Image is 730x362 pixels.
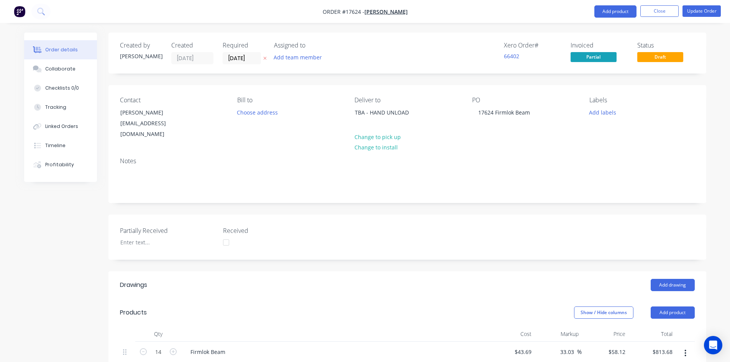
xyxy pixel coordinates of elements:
[24,155,97,174] button: Profitability
[135,326,181,342] div: Qty
[120,107,184,118] div: [PERSON_NAME]
[472,107,536,118] div: 17624 Firmlok Beam
[114,107,190,140] div: [PERSON_NAME][EMAIL_ADDRESS][DOMAIN_NAME]
[488,326,535,342] div: Cost
[640,5,679,17] button: Close
[472,97,577,104] div: PO
[120,97,225,104] div: Contact
[45,46,78,53] div: Order details
[571,52,617,62] span: Partial
[571,42,628,49] div: Invoiced
[45,142,66,149] div: Timeline
[24,79,97,98] button: Checklists 0/0
[24,136,97,155] button: Timeline
[120,308,147,317] div: Products
[535,326,582,342] div: Markup
[637,52,683,62] span: Draft
[45,123,78,130] div: Linked Orders
[364,8,408,15] a: [PERSON_NAME]
[223,42,265,49] div: Required
[323,8,364,15] span: Order #17624 -
[24,117,97,136] button: Linked Orders
[350,142,402,152] button: Change to install
[120,226,216,235] label: Partially Received
[651,306,695,319] button: Add product
[45,104,66,111] div: Tracking
[24,98,97,117] button: Tracking
[233,107,282,117] button: Choose address
[651,279,695,291] button: Add drawing
[594,5,636,18] button: Add product
[24,40,97,59] button: Order details
[120,118,184,139] div: [EMAIL_ADDRESS][DOMAIN_NAME]
[45,85,79,92] div: Checklists 0/0
[223,226,319,235] label: Received
[504,52,519,60] a: 66402
[582,326,629,342] div: Price
[237,97,342,104] div: Bill to
[171,42,213,49] div: Created
[682,5,721,17] button: Update Order
[184,346,231,357] div: Firmlok Beam
[274,42,351,49] div: Assigned to
[637,42,695,49] div: Status
[504,42,561,49] div: Xero Order #
[45,66,75,72] div: Collaborate
[577,347,582,356] span: %
[274,52,326,62] button: Add team member
[120,52,162,60] div: [PERSON_NAME]
[269,52,326,62] button: Add team member
[348,107,425,131] div: TBA - HAND UNLOAD
[704,336,722,354] div: Open Intercom Messenger
[355,107,418,118] div: TBA - HAND UNLOAD
[628,326,676,342] div: Total
[589,97,694,104] div: Labels
[45,161,74,168] div: Profitability
[24,59,97,79] button: Collaborate
[350,131,405,142] button: Change to pick up
[120,42,162,49] div: Created by
[585,107,620,117] button: Add labels
[120,157,695,165] div: Notes
[574,306,633,319] button: Show / Hide columns
[120,280,147,290] div: Drawings
[14,6,25,17] img: Factory
[354,97,459,104] div: Deliver to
